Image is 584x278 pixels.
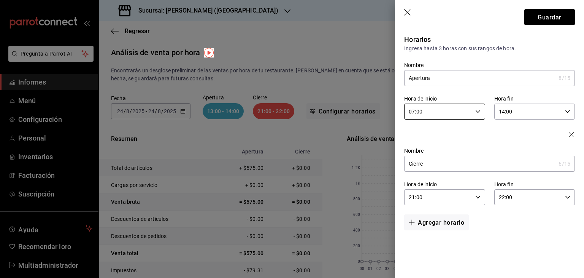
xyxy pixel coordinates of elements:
font: Horarios [404,35,431,43]
font: Ingresa hasta 3 horas con sus rangos de hora. [404,45,516,51]
font: Hora de inicio [404,96,437,102]
font: Agregar horario [418,219,464,226]
button: Agregar horario [404,214,469,230]
font: Nombre [404,148,424,154]
font: Guardar [538,13,561,21]
font: /15 [562,161,570,167]
font: 6 [559,161,562,167]
font: Hora fin [494,96,514,102]
font: /15 [562,75,570,81]
button: Guardar [524,9,575,25]
font: Hora fin [494,181,514,187]
font: Hora de inicio [404,181,437,187]
font: 8 [559,75,562,81]
img: Marcador de información sobre herramientas [204,48,214,58]
font: Nombre [404,62,424,68]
